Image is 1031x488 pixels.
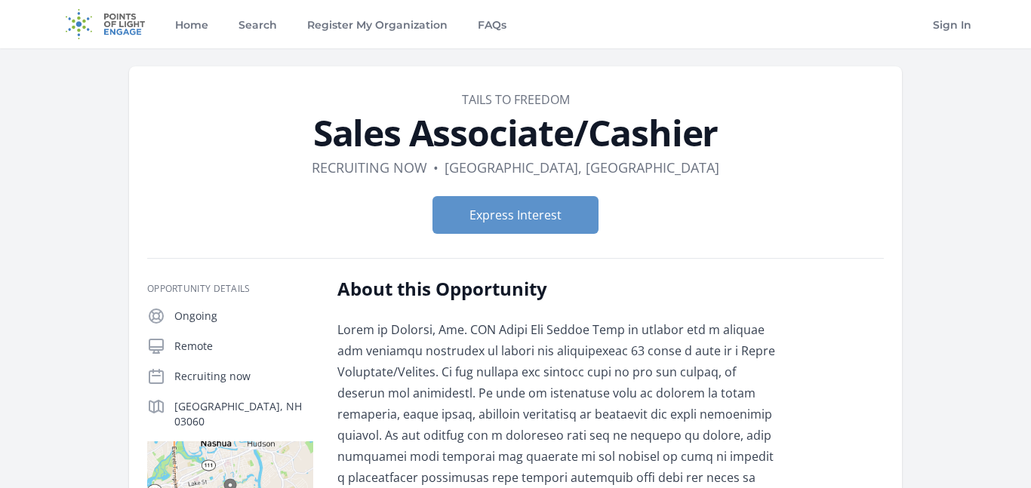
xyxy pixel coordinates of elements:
[174,399,313,429] p: [GEOGRAPHIC_DATA], NH 03060
[445,157,719,178] dd: [GEOGRAPHIC_DATA], [GEOGRAPHIC_DATA]
[337,277,779,301] h2: About this Opportunity
[174,339,313,354] p: Remote
[433,157,439,178] div: •
[174,369,313,384] p: Recruiting now
[174,308,313,324] p: Ongoing
[432,196,599,234] button: Express Interest
[147,283,313,295] h3: Opportunity Details
[462,91,570,108] a: Tails To Freedom
[312,157,427,178] dd: Recruiting now
[147,115,884,151] h1: Sales Associate/Cashier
